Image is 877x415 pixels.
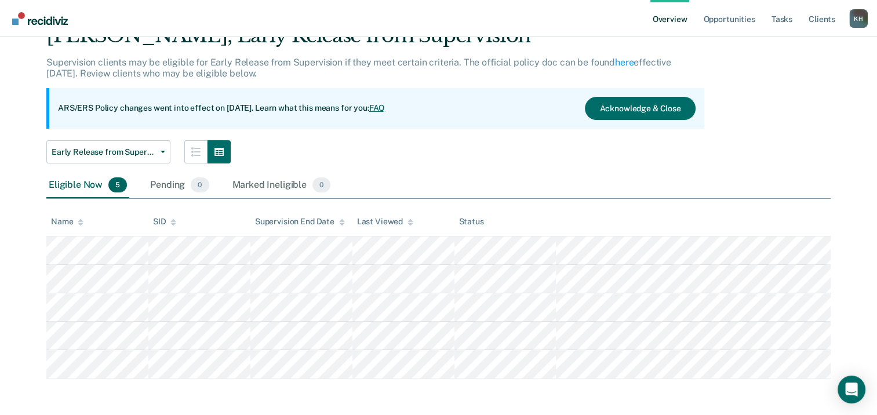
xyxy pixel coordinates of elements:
span: 0 [312,177,330,192]
a: here [615,57,634,68]
p: ARS/ERS Policy changes went into effect on [DATE]. Learn what this means for you: [58,103,385,114]
button: Early Release from Supervision [46,140,170,163]
div: Last Viewed [357,217,413,227]
button: Acknowledge & Close [585,97,695,120]
a: FAQ [369,103,385,112]
span: 5 [108,177,127,192]
div: K H [849,9,868,28]
div: Eligible Now5 [46,173,129,198]
div: Supervision End Date [255,217,345,227]
div: Name [51,217,83,227]
span: Early Release from Supervision [52,147,156,157]
div: Open Intercom Messenger [838,376,865,403]
div: [PERSON_NAME], Early Release from Supervision [46,24,704,57]
div: Marked Ineligible0 [230,173,333,198]
div: SID [153,217,177,227]
p: Supervision clients may be eligible for Early Release from Supervision if they meet certain crite... [46,57,671,79]
img: Recidiviz [12,12,68,25]
button: Profile dropdown button [849,9,868,28]
div: Pending0 [148,173,211,198]
span: 0 [191,177,209,192]
div: Status [459,217,484,227]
